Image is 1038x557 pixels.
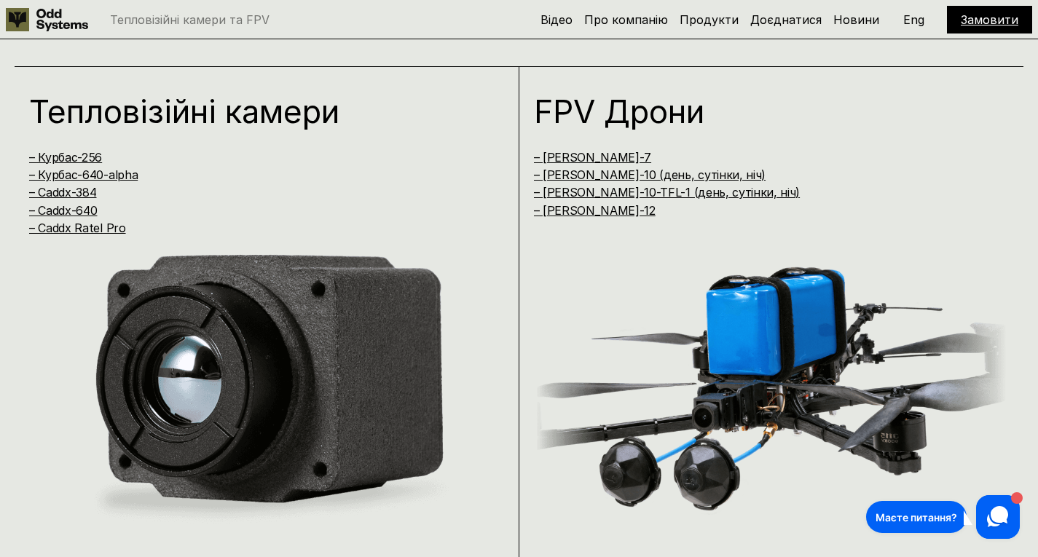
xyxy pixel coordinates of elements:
a: – [PERSON_NAME]-7 [534,150,652,165]
a: Відео [540,12,573,27]
a: – Caddx-384 [29,185,96,200]
a: Замовити [961,12,1018,27]
a: – Caddx Ratel Pro [29,221,126,235]
a: – [PERSON_NAME]-10-TFL-1 (день, сутінки, ніч) [534,185,801,200]
a: Продукти [680,12,739,27]
a: Про компанію [584,12,668,27]
a: – [PERSON_NAME]-12 [534,203,656,218]
a: Доєднатися [750,12,822,27]
p: Eng [903,14,924,25]
iframe: HelpCrunch [862,491,1023,542]
a: – [PERSON_NAME]-10 (день, сутінки, ніч) [534,167,766,182]
a: – Caddx-640 [29,203,97,218]
h1: Тепловізійні камери [29,95,476,127]
a: – Курбас-256 [29,150,102,165]
a: – Курбас-640-alpha [29,167,138,182]
p: Тепловізійні камери та FPV [110,14,270,25]
a: Новини [833,12,879,27]
h1: FPV Дрони [534,95,980,127]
